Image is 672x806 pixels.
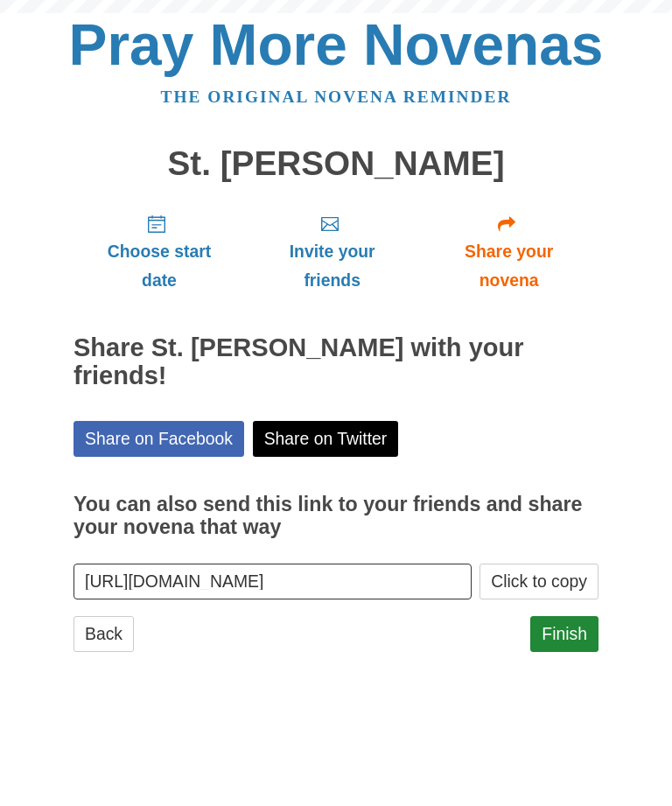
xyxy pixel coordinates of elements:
span: Invite your friends [262,237,402,295]
span: Choose start date [91,237,227,295]
a: Pray More Novenas [69,12,604,77]
span: Share your novena [437,237,581,295]
a: Share on Facebook [73,421,244,457]
a: Invite your friends [245,200,419,304]
h3: You can also send this link to your friends and share your novena that way [73,494,598,538]
a: Share your novena [419,200,598,304]
a: Share on Twitter [253,421,399,457]
a: Back [73,616,134,652]
a: Choose start date [73,200,245,304]
h2: Share St. [PERSON_NAME] with your friends! [73,334,598,390]
h1: St. [PERSON_NAME] [73,145,598,183]
a: The original novena reminder [161,88,512,106]
a: Finish [530,616,598,652]
button: Click to copy [479,564,598,599]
